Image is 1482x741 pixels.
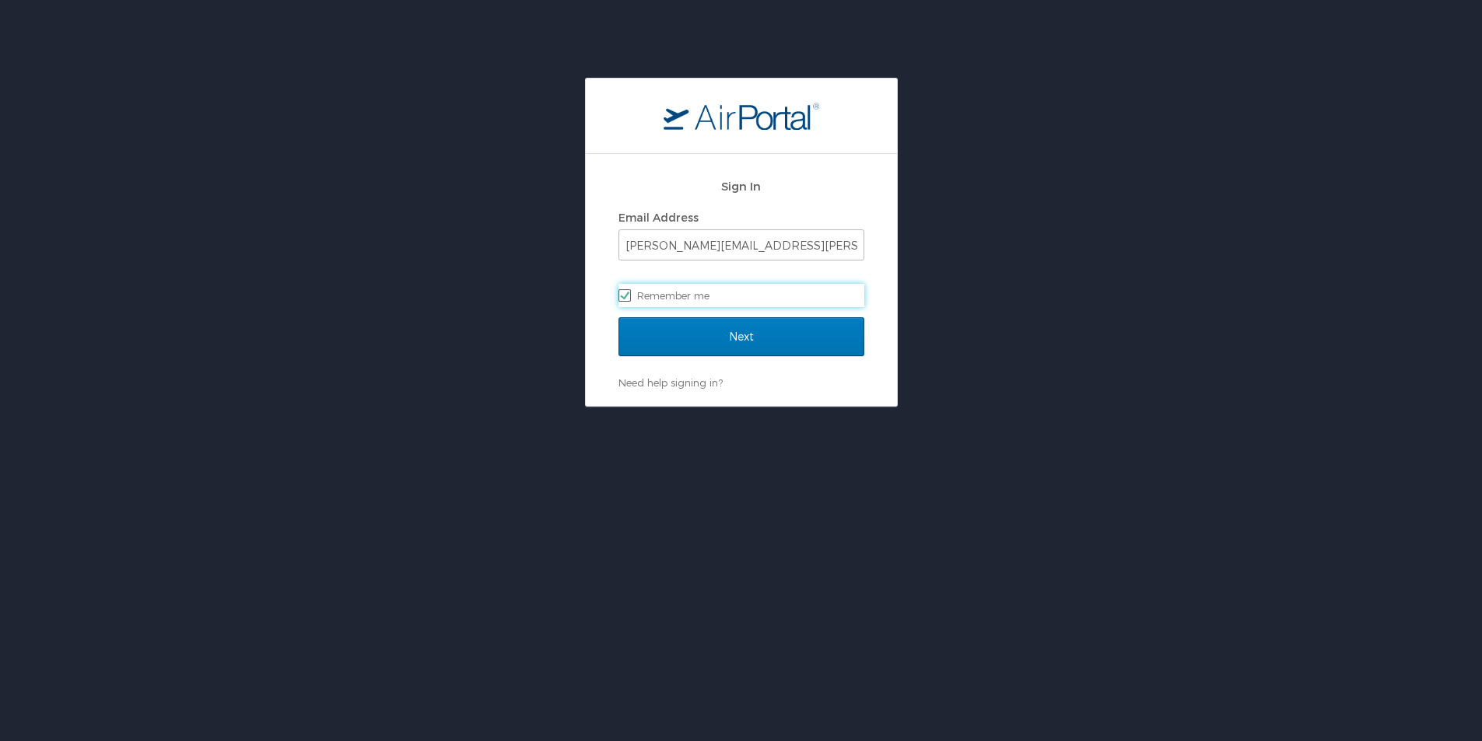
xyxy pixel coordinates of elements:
img: logo [664,102,819,130]
label: Email Address [618,211,699,224]
input: Next [618,317,864,356]
a: Need help signing in? [618,376,723,389]
h2: Sign In [618,177,864,195]
label: Remember me [618,284,864,307]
